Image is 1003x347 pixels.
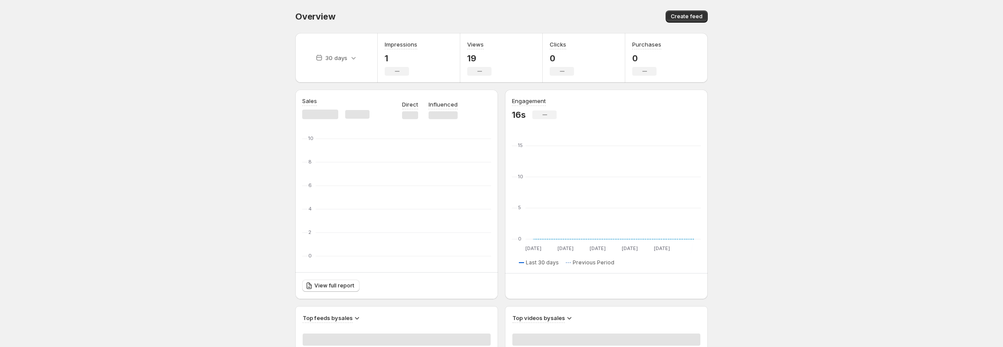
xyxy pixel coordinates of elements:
text: 8 [308,159,312,165]
span: Overview [295,11,335,22]
h3: Purchases [632,40,661,49]
text: 4 [308,206,312,212]
span: View full report [314,282,354,289]
text: 6 [308,182,312,188]
h3: Sales [302,97,317,105]
p: 16s [512,110,525,120]
p: 0 [632,53,661,63]
text: [DATE] [558,245,574,251]
p: 30 days [325,53,347,62]
span: Create feed [671,13,703,20]
text: [DATE] [525,245,541,251]
p: 1 [385,53,417,63]
p: 0 [550,53,574,63]
h3: Top videos by sales [512,314,565,322]
h3: Engagement [512,97,546,105]
h3: Clicks [550,40,566,49]
span: Last 30 days [526,259,559,266]
text: 10 [308,135,313,141]
text: [DATE] [654,245,670,251]
span: Previous Period [573,259,614,266]
button: Create feed [666,10,708,23]
text: [DATE] [622,245,638,251]
a: View full report [302,280,360,292]
p: 19 [467,53,492,63]
text: [DATE] [590,245,606,251]
p: Direct [402,100,418,109]
text: 0 [308,253,312,259]
h3: Top feeds by sales [303,314,353,322]
text: 0 [518,236,521,242]
p: Influenced [429,100,458,109]
text: 15 [518,142,523,148]
h3: Views [467,40,484,49]
text: 10 [518,173,523,180]
text: 5 [518,204,521,210]
h3: Impressions [385,40,417,49]
text: 2 [308,229,311,235]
